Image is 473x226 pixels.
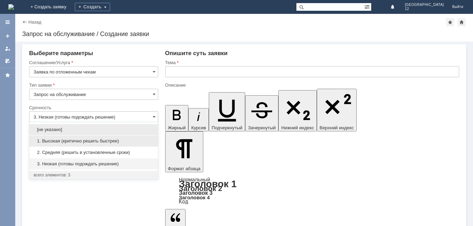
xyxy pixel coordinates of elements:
div: Создать [75,3,110,11]
span: Выберите параметры [29,50,93,56]
div: Сделать домашней страницей [457,18,466,26]
span: Опишите суть заявки [165,50,228,56]
div: Срочность [29,105,157,110]
a: Заголовок 2 [179,184,222,192]
span: Формат абзаца [168,166,200,171]
span: Зачеркнутый [248,125,276,130]
span: Курсив [191,125,206,130]
button: Жирный [165,105,189,131]
span: Верхний индекс [320,125,354,130]
div: Тип заявки [29,83,157,87]
button: Курсив [188,108,209,131]
div: Описание [165,83,458,87]
button: Формат абзаца [165,131,203,172]
a: Перейти на домашнюю страницу [8,4,14,10]
div: Добавить в избранное [446,18,454,26]
a: Заголовок 3 [179,190,213,196]
a: Нормальный [179,176,210,182]
div: Формат абзаца [165,177,459,204]
button: Нижний индекс [278,90,317,131]
span: 2. Средняя (решить в установленные сроки) [34,150,154,155]
span: 1. Высокая (критично решить быстрее) [34,138,154,144]
span: 3. Низкая (готовы подождать решение) [34,161,154,167]
a: Мои заявки [2,43,13,54]
span: [GEOGRAPHIC_DATA] [405,3,444,7]
div: Запрос на обслуживание / Создание заявки [22,31,466,37]
span: Нижний индекс [281,125,314,130]
span: Жирный [168,125,186,130]
a: Заголовок 1 [179,179,237,189]
button: Зачеркнутый [245,95,278,131]
a: Создать заявку [2,31,13,42]
span: 12 [405,7,444,11]
a: Мои согласования [2,55,13,67]
span: Подчеркнутый [212,125,242,130]
div: Тема [165,60,458,65]
div: Соглашение/Услуга [29,60,157,65]
a: Заголовок 4 [179,194,210,200]
div: всего элементов: 3 [34,172,154,178]
button: Подчеркнутый [209,92,245,131]
a: Назад [28,19,41,25]
button: Верхний индекс [317,89,357,131]
a: Код [179,199,188,205]
span: [не указано] [34,127,154,132]
img: logo [8,4,14,10]
span: Расширенный поиск [364,3,371,10]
